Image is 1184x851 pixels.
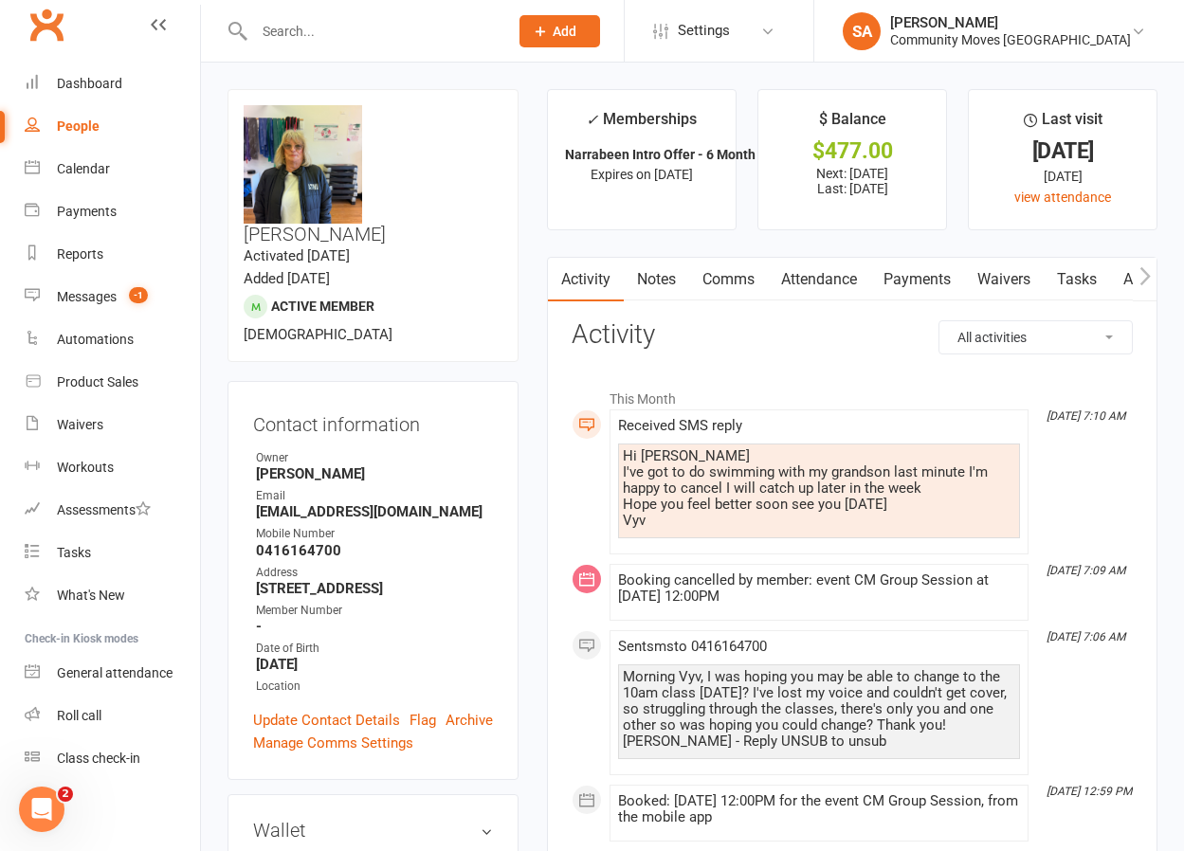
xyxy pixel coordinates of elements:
[591,167,693,182] span: Expires on [DATE]
[775,141,929,161] div: $477.00
[253,709,400,732] a: Update Contact Details
[986,141,1139,161] div: [DATE]
[25,276,200,318] a: Messages -1
[553,24,576,39] span: Add
[25,233,200,276] a: Reports
[1047,409,1125,423] i: [DATE] 7:10 AM
[256,580,493,597] strong: [STREET_ADDRESS]
[256,449,493,467] div: Owner
[768,258,870,301] a: Attendance
[256,503,493,520] strong: [EMAIL_ADDRESS][DOMAIN_NAME]
[129,287,148,303] span: -1
[986,166,1139,187] div: [DATE]
[25,63,200,105] a: Dashboard
[256,525,493,543] div: Mobile Number
[586,111,598,129] i: ✓
[57,204,117,219] div: Payments
[23,1,70,48] a: Clubworx
[57,374,138,389] div: Product Sales
[548,258,624,301] a: Activity
[25,105,200,148] a: People
[25,574,200,617] a: What's New
[572,320,1133,350] h3: Activity
[25,532,200,574] a: Tasks
[57,545,91,560] div: Tasks
[57,417,103,432] div: Waivers
[586,107,697,142] div: Memberships
[256,618,493,635] strong: -
[256,487,493,505] div: Email
[58,787,73,802] span: 2
[819,107,886,141] div: $ Balance
[57,76,122,91] div: Dashboard
[618,572,1020,605] div: Booking cancelled by member: event CM Group Session at [DATE] 12:00PM
[25,404,200,446] a: Waivers
[25,190,200,233] a: Payments
[964,258,1044,301] a: Waivers
[57,246,103,262] div: Reports
[618,793,1020,825] div: Booked: [DATE] 12:00PM for the event CM Group Session, from the mobile app
[775,166,929,196] p: Next: [DATE] Last: [DATE]
[57,289,117,304] div: Messages
[57,460,114,475] div: Workouts
[25,361,200,404] a: Product Sales
[57,332,134,347] div: Automations
[623,448,1015,529] div: Hi [PERSON_NAME] I've got to do swimming with my grandson last minute I'm happy to cancel I will ...
[244,105,362,224] img: image1750394602.png
[244,270,330,287] time: Added [DATE]
[1024,107,1102,141] div: Last visit
[57,161,110,176] div: Calendar
[256,640,493,658] div: Date of Birth
[248,18,495,45] input: Search...
[678,9,730,52] span: Settings
[57,588,125,603] div: What's New
[25,318,200,361] a: Automations
[256,678,493,696] div: Location
[410,709,436,732] a: Flag
[256,465,493,482] strong: [PERSON_NAME]
[256,542,493,559] strong: 0416164700
[57,502,151,517] div: Assessments
[1014,190,1111,205] a: view attendance
[244,105,502,244] h3: [PERSON_NAME]
[25,695,200,737] a: Roll call
[271,299,374,314] span: Active member
[244,326,392,343] span: [DEMOGRAPHIC_DATA]
[624,258,689,301] a: Notes
[618,418,1020,434] div: Received SMS reply
[256,602,493,620] div: Member Number
[843,12,881,50] div: SA
[565,147,829,162] strong: Narrabeen Intro Offer - 6 Month Gold for S...
[1047,785,1132,798] i: [DATE] 12:59 PM
[57,708,101,723] div: Roll call
[1047,564,1125,577] i: [DATE] 7:09 AM
[25,737,200,780] a: Class kiosk mode
[57,118,100,134] div: People
[446,709,493,732] a: Archive
[253,407,493,435] h3: Contact information
[253,732,413,754] a: Manage Comms Settings
[572,379,1133,409] li: This Month
[623,669,1015,750] div: Morning Vyv, I was hoping you may be able to change to the 10am class [DATE]? I've lost my voice ...
[1044,258,1110,301] a: Tasks
[519,15,600,47] button: Add
[253,820,493,841] h3: Wallet
[870,258,964,301] a: Payments
[256,656,493,673] strong: [DATE]
[890,31,1131,48] div: Community Moves [GEOGRAPHIC_DATA]
[19,787,64,832] iframe: Intercom live chat
[256,564,493,582] div: Address
[25,446,200,489] a: Workouts
[1047,630,1125,643] i: [DATE] 7:06 AM
[618,638,767,655] span: Sent sms to 0416164700
[57,751,140,766] div: Class check-in
[689,258,768,301] a: Comms
[25,489,200,532] a: Assessments
[57,665,173,680] div: General attendance
[890,14,1131,31] div: [PERSON_NAME]
[244,247,350,264] time: Activated [DATE]
[25,148,200,190] a: Calendar
[25,652,200,695] a: General attendance kiosk mode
